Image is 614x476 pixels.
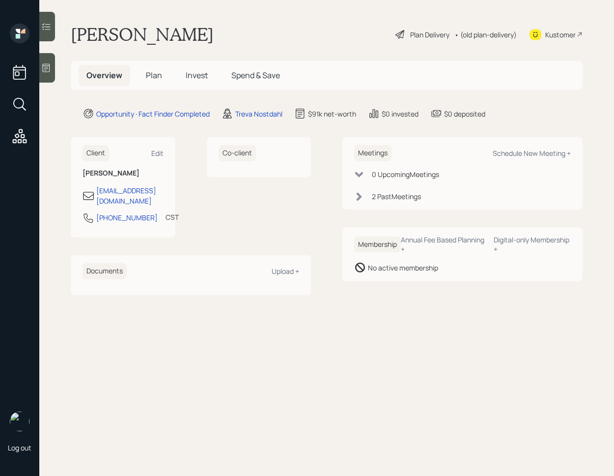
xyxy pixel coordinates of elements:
[186,70,208,81] span: Invest
[354,145,391,161] h6: Meetings
[372,169,439,179] div: 0 Upcoming Meeting s
[493,149,571,158] div: Schedule New Meeting +
[151,149,164,158] div: Edit
[308,109,356,119] div: $91k net-worth
[368,263,438,273] div: No active membership
[8,443,31,452] div: Log out
[444,109,485,119] div: $0 deposited
[166,212,179,222] div: CST
[401,235,486,254] div: Annual Fee Based Planning +
[382,109,419,119] div: $0 invested
[96,212,158,223] div: [PHONE_NUMBER]
[372,191,421,202] div: 2 Past Meeting s
[83,169,164,178] h6: [PERSON_NAME]
[83,145,109,161] h6: Client
[146,70,162,81] span: Plan
[272,267,299,276] div: Upload +
[219,145,256,161] h6: Co-client
[231,70,280,81] span: Spend & Save
[71,24,214,45] h1: [PERSON_NAME]
[96,109,210,119] div: Opportunity · Fact Finder Completed
[494,235,571,254] div: Digital-only Membership +
[235,109,282,119] div: Treva Nostdahl
[545,30,576,40] div: Kustomer
[86,70,122,81] span: Overview
[96,185,164,206] div: [EMAIL_ADDRESS][DOMAIN_NAME]
[354,237,401,253] h6: Membership
[410,30,449,40] div: Plan Delivery
[83,263,127,279] h6: Documents
[454,30,517,40] div: • (old plan-delivery)
[10,412,29,431] img: retirable_logo.png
